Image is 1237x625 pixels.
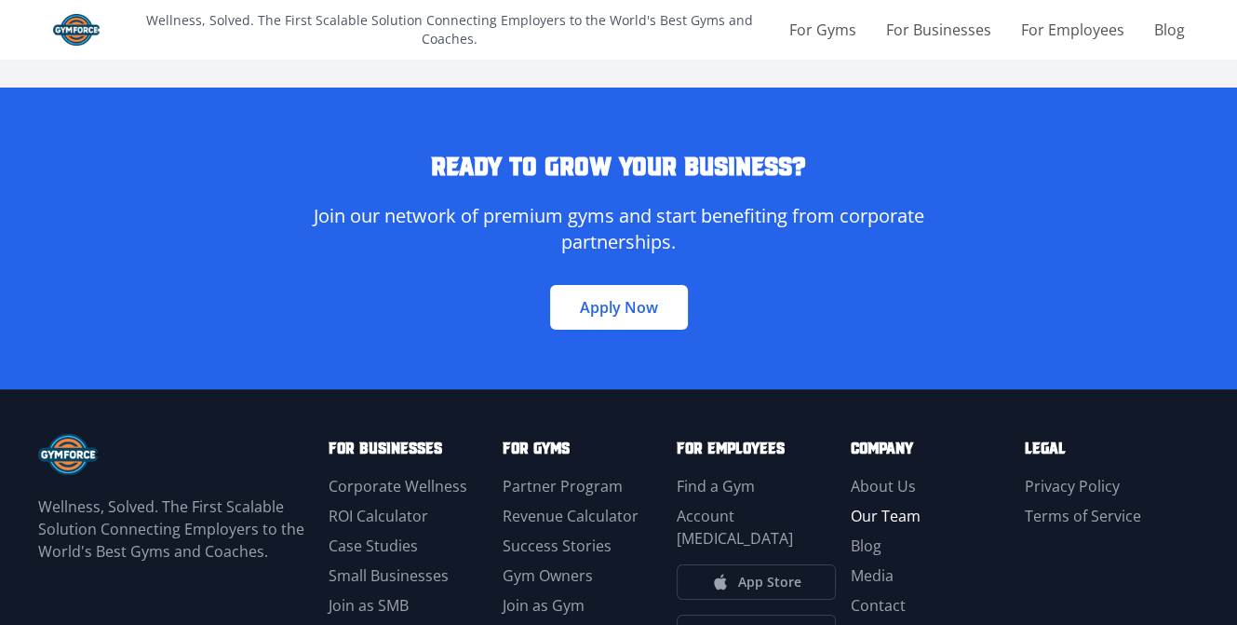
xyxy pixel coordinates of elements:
p: Join our network of premium gyms and start benefiting from corporate partnerships. [306,203,932,255]
a: ROI Calculator [329,506,428,526]
a: Corporate Wellness [329,476,467,496]
a: Blog [1154,19,1185,41]
a: Join as Gym [503,595,585,616]
a: Apply Now [550,285,688,330]
a: For Employees [1021,19,1124,41]
a: Case Studies [329,536,418,556]
a: App Store [677,564,836,600]
p: Wellness, Solved. The First Scalable Solution Connecting Employers to the World's Best Gyms and C... [38,496,314,563]
a: Privacy Policy [1025,476,1120,496]
a: Revenue Calculator [503,506,639,526]
h2: Ready to Grow Your Business? [38,147,1200,181]
a: Small Businesses [329,565,449,586]
a: Gym Owners [503,565,593,586]
h3: For Employees [677,434,836,460]
h3: Legal [1025,434,1184,460]
img: Gym Force® Logo [38,434,98,475]
h3: Company [851,434,1010,460]
a: Partner Program [503,476,623,496]
a: For Businesses [886,19,991,41]
h3: For Gyms [503,434,662,460]
a: Terms of Service [1025,506,1141,526]
a: Media [851,565,894,586]
a: Blog [851,536,881,556]
a: Find a Gym [677,476,755,496]
a: About Us [851,476,916,496]
p: Wellness, Solved. The First Scalable Solution Connecting Employers to the World's Best Gyms and C... [118,11,782,48]
a: Our Team [851,506,921,526]
a: Contact [851,595,906,616]
a: Join as SMB [329,595,409,616]
a: For Gyms [789,19,856,41]
a: Success Stories [503,536,612,556]
a: Account [MEDICAL_DATA] [677,506,793,549]
img: Gym Force Logo [53,14,100,46]
h3: For Businesses [329,434,488,460]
